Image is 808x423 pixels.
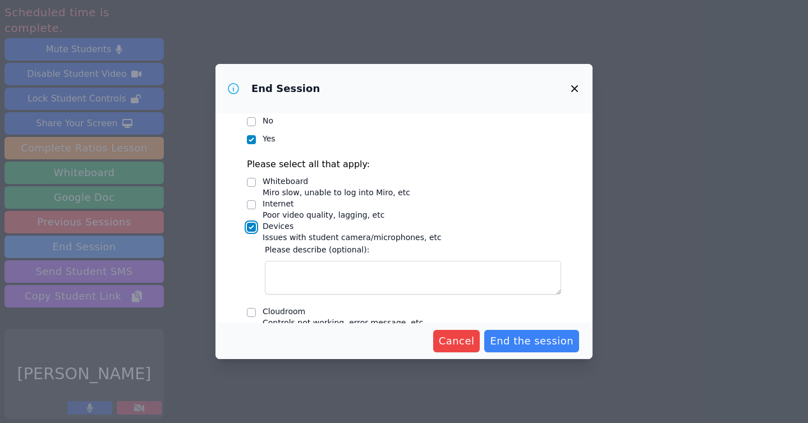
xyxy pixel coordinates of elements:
[263,233,442,242] span: Issues with student camera/microphones, etc
[247,158,561,171] p: Please select all that apply:
[484,330,579,352] button: End the session
[263,318,423,327] span: Controls not working, error message, etc
[265,243,561,256] label: Please describe (optional):
[263,306,423,317] div: Cloudroom
[439,333,475,349] span: Cancel
[263,116,273,125] label: No
[263,176,410,187] div: Whiteboard
[251,82,320,95] h3: End Session
[263,188,410,197] span: Miro slow, unable to log into Miro, etc
[263,220,442,232] div: Devices
[263,134,276,143] label: Yes
[433,330,480,352] button: Cancel
[263,210,384,219] span: Poor video quality, lagging, etc
[263,198,384,209] div: Internet
[490,333,573,349] span: End the session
